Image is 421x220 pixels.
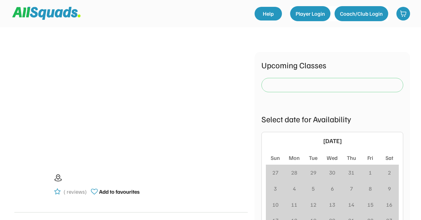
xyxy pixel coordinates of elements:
div: 1 [369,168,372,177]
div: 8 [369,184,372,193]
div: Select date for Availability [261,113,403,125]
div: Tue [309,154,317,162]
div: 16 [386,201,392,209]
img: yH5BAEAAAAALAAAAAABAAEAAAIBRAA7 [14,168,49,202]
div: Sat [385,154,393,162]
img: yH5BAEAAAAALAAAAAABAAEAAAIBRAA7 [37,52,225,154]
a: Help [255,7,282,20]
img: shopping-cart-01%20%281%29.svg [400,10,407,17]
div: ( reviews) [64,188,87,196]
div: 2 [388,168,391,177]
div: Fri [367,154,373,162]
div: 9 [388,184,391,193]
div: 5 [312,184,315,193]
div: 6 [331,184,334,193]
div: 14 [348,201,354,209]
div: Add to favourites [99,188,140,196]
button: Coach/Club Login [335,6,388,21]
div: 27 [272,168,279,177]
div: 12 [310,201,316,209]
div: Thu [347,154,356,162]
div: 7 [350,184,353,193]
div: 11 [291,201,297,209]
div: 29 [310,168,316,177]
img: Squad%20Logo.svg [12,7,81,20]
button: Player Login [290,6,330,21]
div: Mon [289,154,300,162]
div: 30 [329,168,335,177]
div: 10 [272,201,279,209]
div: 3 [274,184,277,193]
div: 31 [348,168,354,177]
div: 15 [367,201,374,209]
div: Sun [271,154,280,162]
div: [DATE] [277,136,387,146]
div: 28 [291,168,297,177]
div: 13 [329,201,335,209]
div: Wed [327,154,338,162]
div: 4 [293,184,296,193]
div: Upcoming Classes [261,59,403,71]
